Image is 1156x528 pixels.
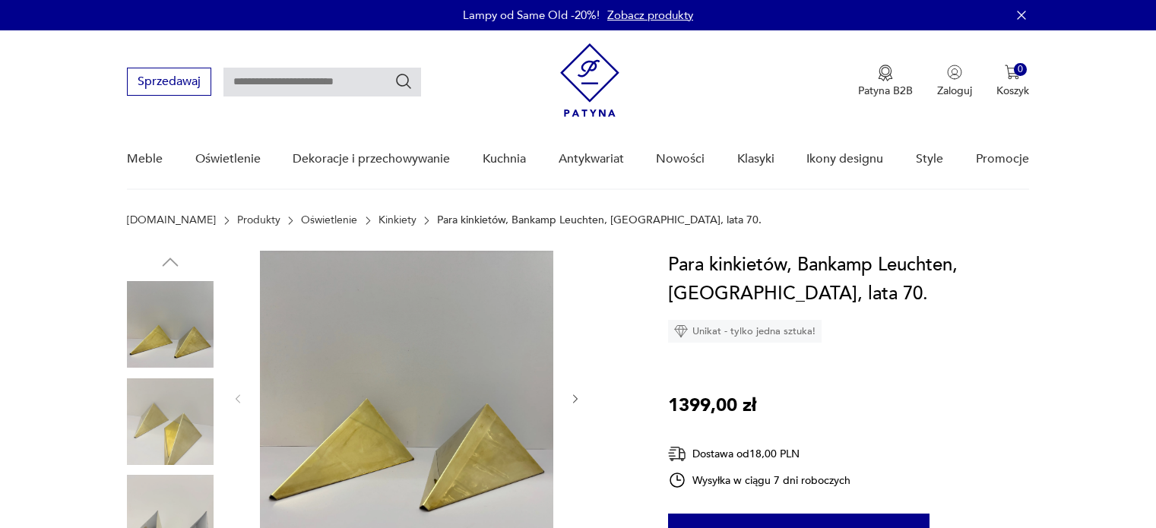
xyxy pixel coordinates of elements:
img: Zdjęcie produktu Para kinkietów, Bankamp Leuchten, Niemcy, lata 70. [127,378,214,465]
p: Koszyk [996,84,1029,98]
img: Ikona koszyka [1005,65,1020,80]
button: Szukaj [394,72,413,90]
a: Ikona medaluPatyna B2B [858,65,913,98]
a: Nowości [656,130,705,188]
a: Ikony designu [806,130,883,188]
button: Patyna B2B [858,65,913,98]
a: Klasyki [737,130,774,188]
a: Style [916,130,943,188]
a: Promocje [976,130,1029,188]
a: Antykwariat [559,130,624,188]
a: Zobacz produkty [607,8,693,23]
a: Dekoracje i przechowywanie [293,130,450,188]
img: Zdjęcie produktu Para kinkietów, Bankamp Leuchten, Niemcy, lata 70. [127,281,214,368]
p: Patyna B2B [858,84,913,98]
p: Lampy od Same Old -20%! [463,8,600,23]
div: Dostawa od 18,00 PLN [668,444,850,463]
img: Patyna - sklep z meblami i dekoracjami vintage [560,43,619,117]
button: Sprzedawaj [127,68,211,96]
a: [DOMAIN_NAME] [127,214,216,226]
img: Ikonka użytkownika [947,65,962,80]
a: Sprzedawaj [127,77,211,88]
a: Oświetlenie [195,130,261,188]
p: Zaloguj [937,84,972,98]
img: Ikona dostawy [668,444,686,463]
a: Oświetlenie [301,214,357,226]
button: Zaloguj [937,65,972,98]
img: Ikona medalu [878,65,893,81]
p: Para kinkietów, Bankamp Leuchten, [GEOGRAPHIC_DATA], lata 70. [437,214,762,226]
button: 0Koszyk [996,65,1029,98]
a: Meble [127,130,163,188]
a: Produkty [237,214,280,226]
img: Ikona diamentu [674,324,688,338]
div: Wysyłka w ciągu 7 dni roboczych [668,471,850,489]
div: Unikat - tylko jedna sztuka! [668,320,822,343]
a: Kinkiety [378,214,416,226]
h1: Para kinkietów, Bankamp Leuchten, [GEOGRAPHIC_DATA], lata 70. [668,251,1029,308]
div: 0 [1014,63,1027,76]
p: 1399,00 zł [668,391,756,420]
a: Kuchnia [483,130,526,188]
